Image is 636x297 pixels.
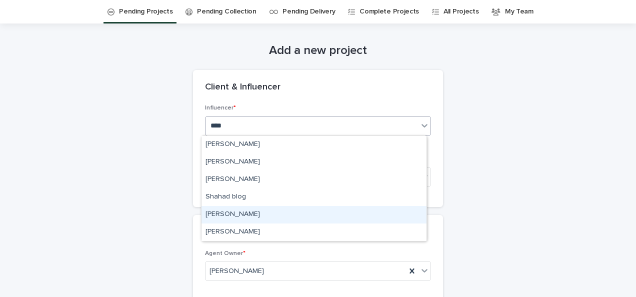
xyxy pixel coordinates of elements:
[205,82,280,93] h2: Client & Influencer
[193,43,443,58] h1: Add a new project
[201,223,426,241] div: Shahad Nasser
[201,153,426,171] div: Shahad Alabdali
[209,266,264,276] span: [PERSON_NAME]
[201,136,426,153] div: Fareed Alshahrani
[201,188,426,206] div: Shahad blog
[201,171,426,188] div: Shahad Alzahrani
[205,250,245,256] span: Agent Owner
[201,206,426,223] div: Shahad Leo
[205,105,236,111] span: Influencer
